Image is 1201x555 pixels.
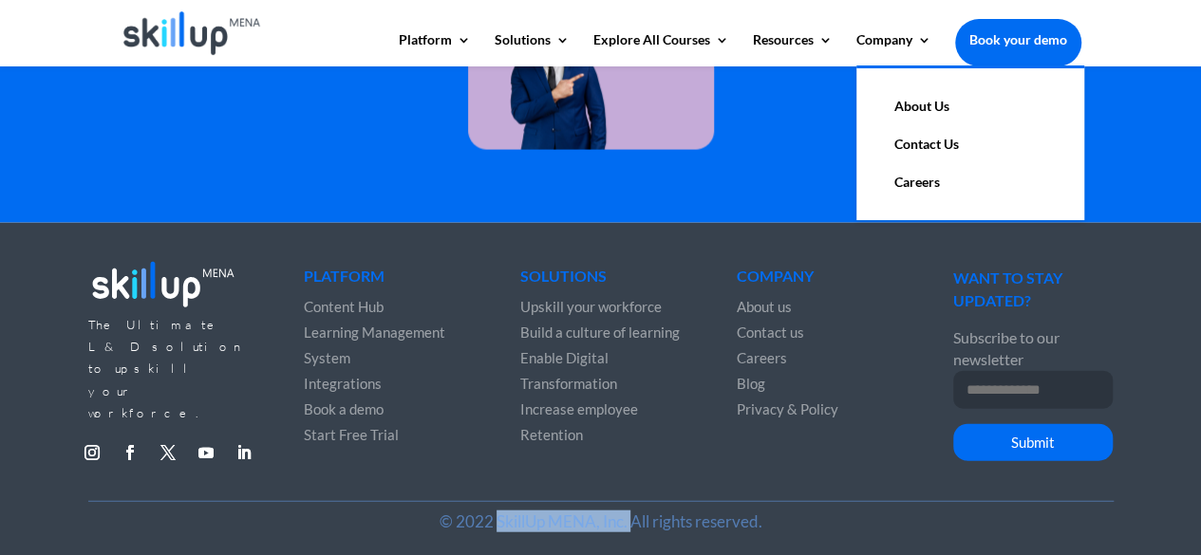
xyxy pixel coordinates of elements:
[520,268,680,293] h4: Solutions
[304,375,382,392] a: Integrations
[304,324,445,366] a: Learning Management System
[856,33,931,65] a: Company
[885,350,1201,555] iframe: Chat Widget
[153,437,183,468] a: Follow on X
[953,268,1062,308] span: WANT TO STAY UPDATED?
[304,400,384,417] a: Book a demo
[737,324,804,341] a: Contact us
[229,437,259,468] a: Follow on LinkedIn
[304,268,463,293] h4: Platform
[88,255,238,311] img: footer_logo
[495,33,570,65] a: Solutions
[304,298,384,315] a: Content Hub
[737,298,792,315] a: About us
[304,426,399,443] a: Start Free Trial
[737,268,896,293] h4: Company
[399,33,471,65] a: Platform
[753,33,833,65] a: Resources
[191,437,221,468] a: Follow on Youtube
[77,437,107,468] a: Follow on Instagram
[520,349,617,392] a: Enable Digital Transformation
[593,33,729,65] a: Explore All Courses
[115,437,145,468] a: Follow on Facebook
[955,19,1081,61] a: Book your demo
[737,375,765,392] a: Blog
[875,125,1065,163] a: Contact Us
[520,324,680,341] a: Build a culture of learning
[875,163,1065,201] a: Careers
[875,87,1065,125] a: About Us
[953,326,1113,371] p: Subscribe to our newsletter
[520,298,662,315] a: Upskill your workforce
[121,510,1081,532] p: © 2022 SkillUp MENA, Inc. All rights reserved.
[737,400,838,417] a: Privacy & Policy
[737,349,787,366] a: Careers
[123,11,261,55] img: Skillup Mena
[88,317,245,421] span: The Ultimate L&D solution to upskill your workforce.
[520,400,638,443] a: Increase employee Retention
